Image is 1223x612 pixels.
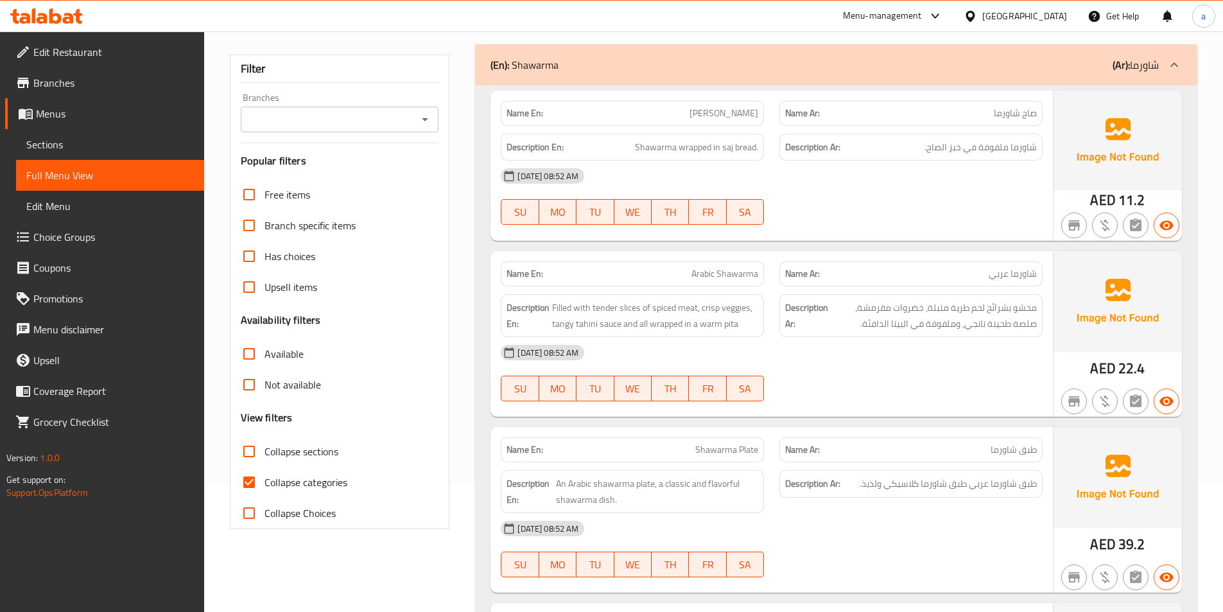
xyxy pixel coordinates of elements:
span: SA [732,203,759,222]
span: TU [582,203,609,222]
span: WE [620,380,646,398]
span: Upsell [33,353,194,368]
button: SA [727,376,764,401]
span: Branch specific items [265,218,356,233]
a: Full Menu View [16,160,204,191]
a: Grocery Checklist [5,407,204,437]
strong: Description En: [507,139,564,155]
span: Menu disclaimer [33,322,194,337]
a: Coupons [5,252,204,283]
div: [GEOGRAPHIC_DATA] [982,9,1067,23]
span: TH [657,555,684,574]
a: Edit Restaurant [5,37,204,67]
span: صاج شاورما [994,107,1037,120]
span: Full Menu View [26,168,194,183]
a: Branches [5,67,204,98]
div: Filter [241,55,439,83]
span: طبق شاورما عربي طبق شاورما كلاسيكي ولذيذ. [860,476,1037,492]
span: MO [544,380,571,398]
button: SU [501,376,539,401]
span: WE [620,555,646,574]
span: TU [582,555,609,574]
button: SU [501,552,539,577]
button: Purchased item [1092,564,1118,590]
button: MO [539,199,577,225]
h3: View filters [241,410,293,425]
span: SU [507,555,533,574]
span: AED [1090,532,1115,557]
span: Collapse sections [265,444,338,459]
button: MO [539,552,577,577]
span: 39.2 [1118,532,1145,557]
span: 11.2 [1118,188,1145,213]
p: شاورما [1113,57,1159,73]
button: MO [539,376,577,401]
span: Has choices [265,249,315,264]
span: An Arabic shawarma plate, a classic and flavorful shawarma dish. [556,476,758,507]
span: FR [694,555,721,574]
span: Arabic Shawarma [691,267,758,281]
span: SU [507,203,533,222]
button: WE [614,552,652,577]
span: TH [657,380,684,398]
span: Version: [6,450,38,466]
span: SA [732,380,759,398]
p: Shawarma [490,57,559,73]
strong: Name En: [507,107,543,120]
strong: Description En: [507,476,553,507]
span: Choice Groups [33,229,194,245]
strong: Name Ar: [785,107,820,120]
a: Coverage Report [5,376,204,407]
button: Open [416,110,434,128]
span: MO [544,555,571,574]
span: Not available [265,377,321,392]
span: Coverage Report [33,383,194,399]
button: TU [577,199,614,225]
span: Collapse categories [265,475,347,490]
img: Ae5nvW7+0k+MAAAAAElFTkSuQmCC [1054,427,1182,527]
span: شاورما ملفوفة في خبز الصاج. [924,139,1037,155]
span: FR [694,380,721,398]
span: FR [694,203,721,222]
button: Available [1154,213,1179,238]
button: WE [614,376,652,401]
img: Ae5nvW7+0k+MAAAAAElFTkSuQmCC [1054,91,1182,191]
span: 1.0.0 [40,450,60,466]
button: FR [689,376,726,401]
strong: Name En: [507,267,543,281]
strong: Description Ar: [785,139,840,155]
button: SU [501,199,539,225]
span: TH [657,203,684,222]
span: Promotions [33,291,194,306]
a: Menus [5,98,204,129]
strong: Description En: [507,300,550,331]
a: Edit Menu [16,191,204,222]
span: Collapse Choices [265,505,336,521]
a: Menu disclaimer [5,314,204,345]
span: 22.4 [1118,356,1145,381]
button: TH [652,376,689,401]
button: Not branch specific item [1061,389,1087,414]
button: Available [1154,564,1179,590]
span: AED [1090,356,1115,381]
span: Shawarma Plate [695,443,758,457]
span: Coupons [33,260,194,275]
button: Purchased item [1092,389,1118,414]
span: WE [620,203,646,222]
button: Not has choices [1123,564,1149,590]
span: Available [265,346,304,362]
span: TU [582,380,609,398]
button: SA [727,199,764,225]
button: TH [652,199,689,225]
img: Ae5nvW7+0k+MAAAAAElFTkSuQmCC [1054,251,1182,351]
h3: Availability filters [241,313,321,328]
button: SA [727,552,764,577]
strong: Name Ar: [785,267,820,281]
a: Support.OpsPlatform [6,484,88,501]
button: TU [577,552,614,577]
b: (En): [490,55,509,74]
a: Upsell [5,345,204,376]
button: Available [1154,389,1179,414]
strong: Description Ar: [785,300,828,331]
span: Filled with tender slices of spiced meat, crisp veggies, tangy tahini sauce and all wrapped in a ... [552,300,758,331]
